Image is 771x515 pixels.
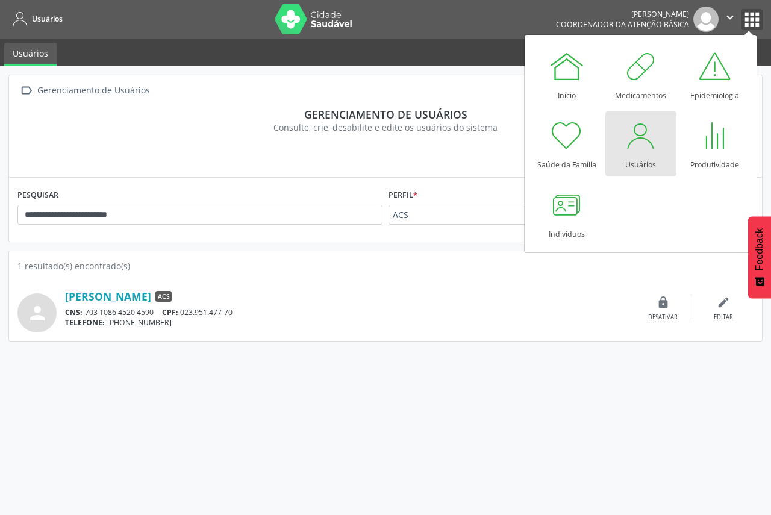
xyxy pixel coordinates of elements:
div: Editar [714,313,733,322]
div: [PERSON_NAME] [556,9,689,19]
div: [PHONE_NUMBER] [65,317,633,328]
a: Indivíduos [531,181,602,245]
a: Epidemiologia [679,42,751,107]
span: CPF: [162,307,178,317]
a: Medicamentos [605,42,676,107]
div: Gerenciamento de Usuários [35,82,152,99]
label: Perfil [389,186,417,205]
a: Início [531,42,602,107]
div: Gerenciamento de usuários [26,108,745,121]
a: [PERSON_NAME] [65,290,151,303]
a:  Gerenciamento de Usuários [17,82,152,99]
label: PESQUISAR [17,186,58,205]
div: 1 resultado(s) encontrado(s) [17,260,754,272]
a: Produtividade [679,111,751,176]
div: Desativar [648,313,678,322]
span: Feedback [754,228,765,270]
span: ACS [155,291,172,302]
button:  [719,7,741,32]
span: TELEFONE: [65,317,105,328]
a: Saúde da Família [531,111,602,176]
span: Coordenador da Atenção Básica [556,19,689,30]
a: Usuários [605,111,676,176]
span: Usuários [32,14,63,24]
a: Usuários [4,43,57,66]
div: 703 1086 4520 4590 023.951.477-70 [65,307,633,317]
i:  [17,82,35,99]
i: lock [657,296,670,309]
div: Consulte, crie, desabilite e edite os usuários do sistema [26,121,745,134]
i: edit [717,296,730,309]
a: Usuários [8,9,63,29]
button: apps [741,9,763,30]
span: CNS: [65,307,83,317]
span: ACS [393,209,543,221]
img: img [693,7,719,32]
i:  [723,11,737,24]
button: Feedback - Mostrar pesquisa [748,216,771,298]
i: person [27,302,48,324]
